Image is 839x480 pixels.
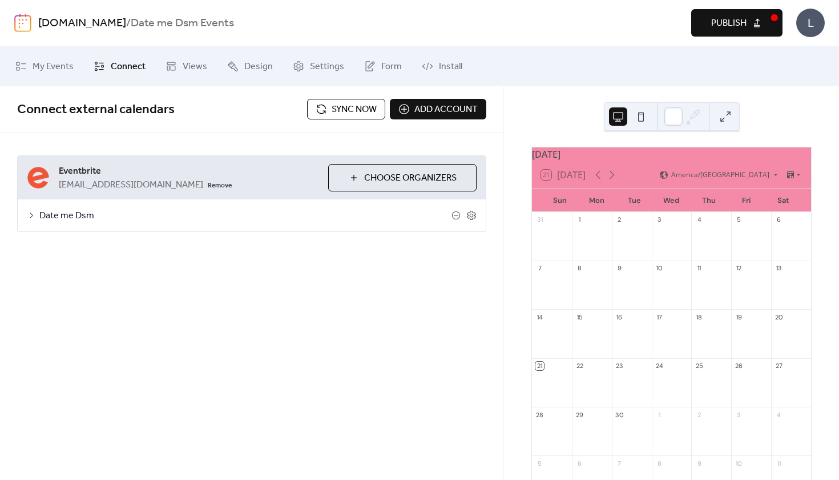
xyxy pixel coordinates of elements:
[535,264,544,273] div: 7
[535,313,544,321] div: 14
[711,17,747,30] span: Publish
[356,51,410,82] a: Form
[655,215,664,224] div: 3
[575,459,584,467] div: 6
[615,362,624,370] div: 23
[796,9,825,37] div: L
[307,99,385,119] button: Sync now
[575,264,584,273] div: 8
[7,51,82,82] a: My Events
[208,181,232,190] span: Remove
[126,13,131,34] b: /
[775,459,783,467] div: 11
[735,313,743,321] div: 19
[690,189,727,212] div: Thu
[695,215,703,224] div: 4
[59,178,203,192] span: [EMAIL_ADDRESS][DOMAIN_NAME]
[332,103,377,117] span: Sync now
[615,410,624,419] div: 30
[615,215,624,224] div: 2
[413,51,471,82] a: Install
[535,459,544,467] div: 5
[284,51,353,82] a: Settings
[775,410,783,419] div: 4
[439,60,462,74] span: Install
[390,99,486,119] button: Add account
[38,13,126,34] a: [DOMAIN_NAME]
[33,60,74,74] span: My Events
[775,264,783,273] div: 13
[535,362,544,370] div: 21
[655,264,664,273] div: 10
[27,166,50,189] img: eventbrite
[655,313,664,321] div: 17
[653,189,690,212] div: Wed
[695,362,703,370] div: 25
[615,264,624,273] div: 9
[616,189,653,212] div: Tue
[575,215,584,224] div: 1
[695,264,703,273] div: 11
[328,164,477,191] button: Choose Organizers
[39,209,451,223] span: Date me Dsm
[655,410,664,419] div: 1
[735,410,743,419] div: 3
[575,362,584,370] div: 22
[775,362,783,370] div: 27
[219,51,281,82] a: Design
[244,60,273,74] span: Design
[17,97,175,122] span: Connect external calendars
[655,459,664,467] div: 8
[775,313,783,321] div: 20
[575,313,584,321] div: 15
[14,14,31,32] img: logo
[735,362,743,370] div: 26
[735,264,743,273] div: 12
[695,410,703,419] div: 2
[735,459,743,467] div: 10
[532,147,811,161] div: [DATE]
[381,60,402,74] span: Form
[111,60,146,74] span: Connect
[615,459,624,467] div: 7
[671,171,769,178] span: America/[GEOGRAPHIC_DATA]
[535,215,544,224] div: 31
[310,60,344,74] span: Settings
[183,60,207,74] span: Views
[157,51,216,82] a: Views
[655,362,664,370] div: 24
[59,165,319,178] span: Eventbrite
[535,410,544,419] div: 28
[691,9,782,37] button: Publish
[414,103,478,117] span: Add account
[765,189,802,212] div: Sat
[578,189,615,212] div: Mon
[541,189,578,212] div: Sun
[695,459,703,467] div: 9
[735,215,743,224] div: 5
[85,51,154,82] a: Connect
[695,313,703,321] div: 18
[575,410,584,419] div: 29
[775,215,783,224] div: 6
[615,313,624,321] div: 16
[727,189,764,212] div: Fri
[364,171,457,185] span: Choose Organizers
[131,13,234,34] b: Date me Dsm Events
